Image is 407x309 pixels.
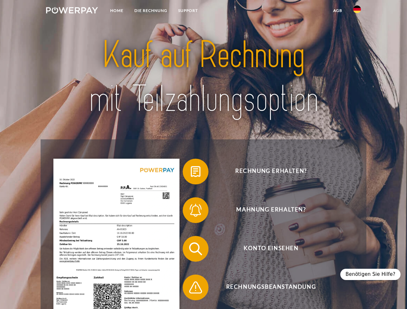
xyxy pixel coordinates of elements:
div: Benötigen Sie Hilfe? [340,269,401,280]
span: Konto einsehen [192,236,350,262]
span: Mahnung erhalten? [192,197,350,223]
img: qb_warning.svg [188,279,204,295]
a: SUPPORT [173,5,203,16]
img: qb_search.svg [188,241,204,257]
a: DIE RECHNUNG [129,5,173,16]
img: title-powerpay_de.svg [62,31,345,123]
button: Rechnung erhalten? [183,159,350,184]
img: qb_bill.svg [188,164,204,180]
a: agb [328,5,348,16]
a: Home [105,5,129,16]
span: Rechnungsbeanstandung [192,275,350,300]
button: Mahnung erhalten? [183,197,350,223]
span: Rechnung erhalten? [192,159,350,184]
img: logo-powerpay-white.svg [46,7,98,14]
img: de [353,5,361,13]
img: qb_bell.svg [188,202,204,218]
button: Konto einsehen [183,236,350,262]
button: Rechnungsbeanstandung [183,275,350,300]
